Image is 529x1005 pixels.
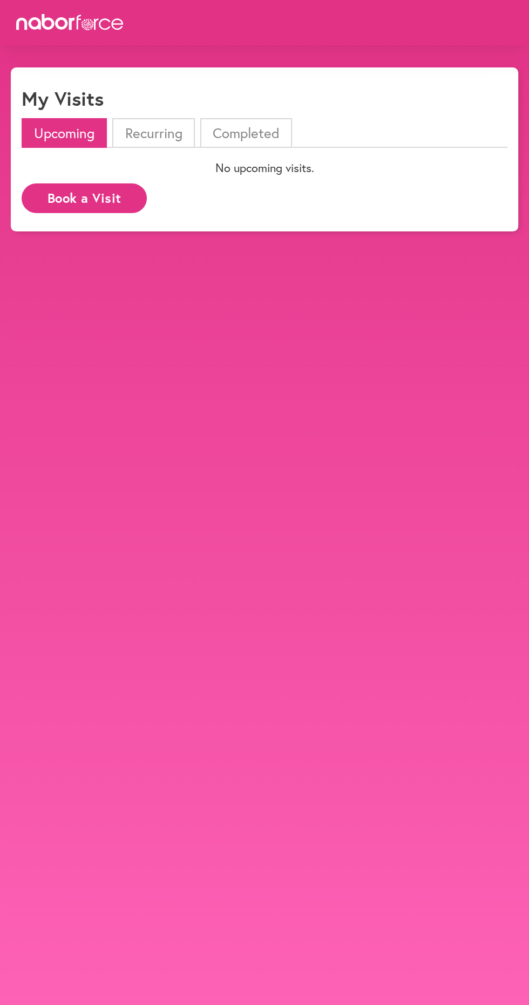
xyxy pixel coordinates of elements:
[22,192,147,202] a: Book a Visit
[200,118,292,148] li: Completed
[22,183,147,213] button: Book a Visit
[22,87,104,110] h1: My Visits
[22,161,507,175] p: No upcoming visits.
[112,118,194,148] li: Recurring
[22,118,107,148] li: Upcoming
